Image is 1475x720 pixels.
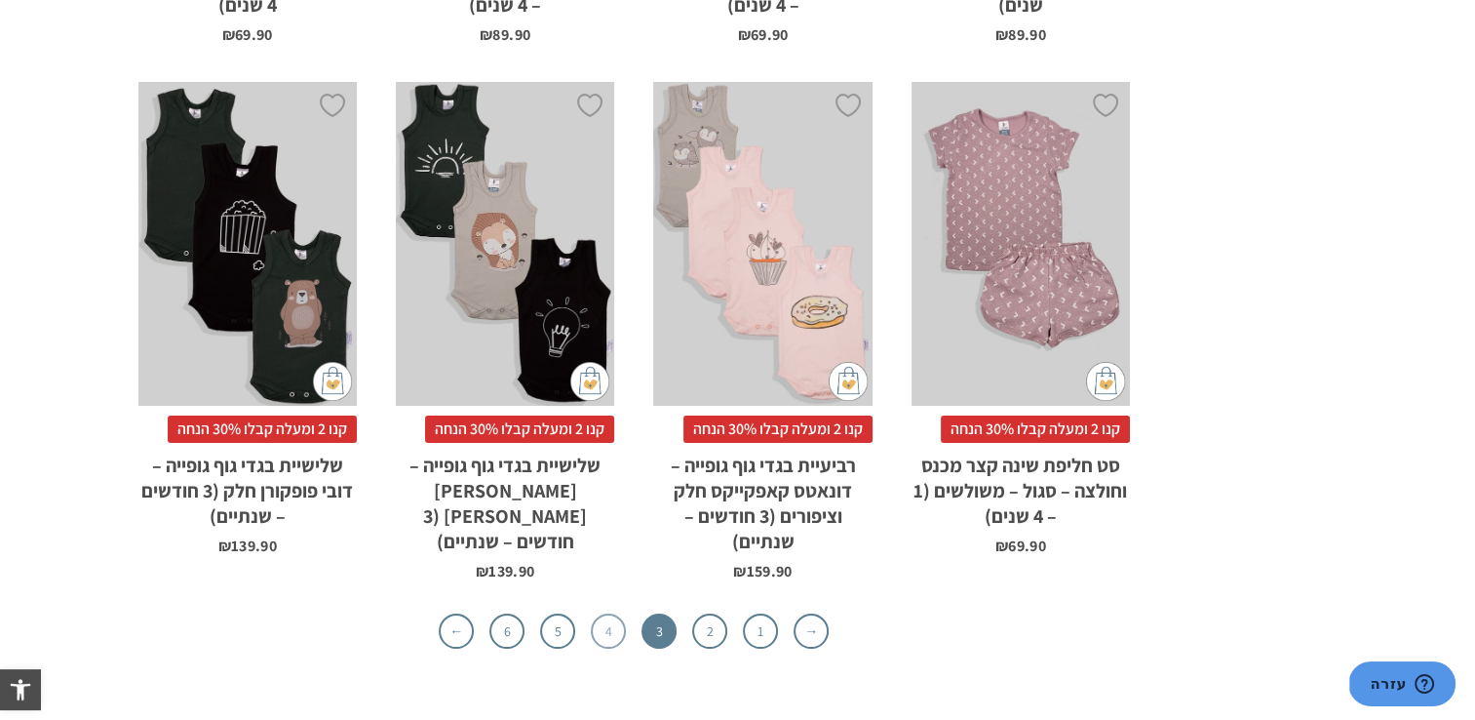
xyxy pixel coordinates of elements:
a: 5 [540,614,575,649]
span: קנו 2 ומעלה קבלו 30% הנחה [941,416,1130,443]
a: ← [439,614,474,649]
h2: שלישיית בגדי גוף גופייה – [PERSON_NAME] [PERSON_NAME] (3 חודשים – שנתיים) [396,443,614,554]
h2: סט חליפת שינה קצר מכנס וחולצה – סגול – משולשים (1 – 4 שנים) [912,443,1130,529]
a: → [794,614,829,649]
span: ₪ [995,536,1008,556]
bdi: 89.90 [480,24,530,45]
img: cat-mini-atc.png [313,362,352,401]
bdi: 89.90 [995,24,1046,45]
h2: רביעיית בגדי גוף גופייה – דונאטס קאפקייקס חלק וציפורים (3 חודשים – שנתיים) [653,443,872,554]
nav: עימוד מוצר [138,614,1130,649]
span: ₪ [737,24,750,45]
a: סט חליפת שינה קצר מכנס וחולצה - סגול - משולשים (1 - 4 שנים) קנו 2 ומעלה קבלו 30% הנחהסט חליפת שינ... [912,82,1130,554]
bdi: 69.90 [995,536,1046,556]
bdi: 159.90 [733,561,792,581]
a: רביעיית בגדי גוף גופייה - דונאטס קאפקייקס חלק וציפורים (3 חודשים - שנתיים) קנו 2 ומעלה קבלו 30% ה... [653,82,872,580]
bdi: 69.90 [737,24,788,45]
span: קנו 2 ומעלה קבלו 30% הנחה [425,416,614,443]
img: cat-mini-atc.png [1086,362,1125,401]
bdi: 139.90 [476,561,534,581]
a: 4 [591,614,626,649]
span: ₪ [995,24,1008,45]
a: 6 [489,614,524,649]
span: ₪ [218,536,231,556]
span: קנו 2 ומעלה קבלו 30% הנחה [683,416,873,443]
img: cat-mini-atc.png [829,362,868,401]
a: 1 [743,614,778,649]
a: 2 [692,614,727,649]
bdi: 139.90 [218,536,277,556]
img: cat-mini-atc.png [570,362,609,401]
bdi: 69.90 [222,24,273,45]
h2: שלישיית בגדי גוף גופייה – דובי פופקורן חלק (3 חודשים – שנתיים) [138,443,357,529]
span: ₪ [222,24,235,45]
a: שלישיית בגדי גוף גופייה - דובי פופקורן חלק (3 חודשים - שנתיים) קנו 2 ומעלה קבלו 30% הנחהשלישיית ב... [138,82,357,554]
span: ₪ [733,561,746,581]
iframe: פותח יישומון שאפשר לשוחח בו בצ'אט עם אחד הנציגים שלנו [1349,661,1456,710]
span: ₪ [480,24,492,45]
a: שלישיית בגדי גוף גופייה - מנורה אריה שמש (3 חודשים - שנתיים) קנו 2 ומעלה קבלו 30% הנחהשלישיית בגד... [396,82,614,580]
span: 3 [641,614,677,649]
span: ₪ [476,561,488,581]
span: קנו 2 ומעלה קבלו 30% הנחה [168,416,357,443]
